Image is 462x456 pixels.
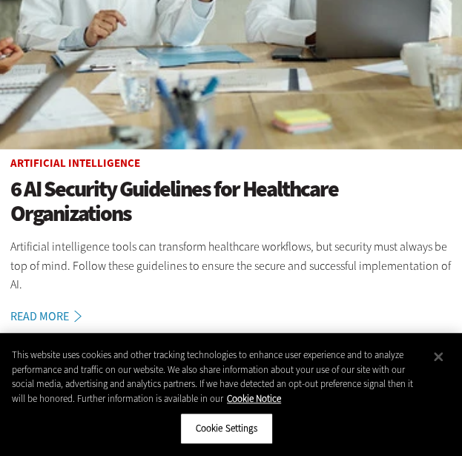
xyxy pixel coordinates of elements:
[422,340,455,373] button: Close
[227,392,281,405] a: More information about your privacy
[10,310,98,322] a: Read More
[10,156,140,171] a: Artificial Intelligence
[10,177,452,226] a: 6 AI Security Guidelines for Healthcare Organizations
[10,237,452,294] p: Artificial intelligence tools can transform healthcare workflows, but security must always be top...
[180,413,273,444] button: Cookie Settings
[12,348,427,406] div: This website uses cookies and other tracking technologies to enhance user experience and to analy...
